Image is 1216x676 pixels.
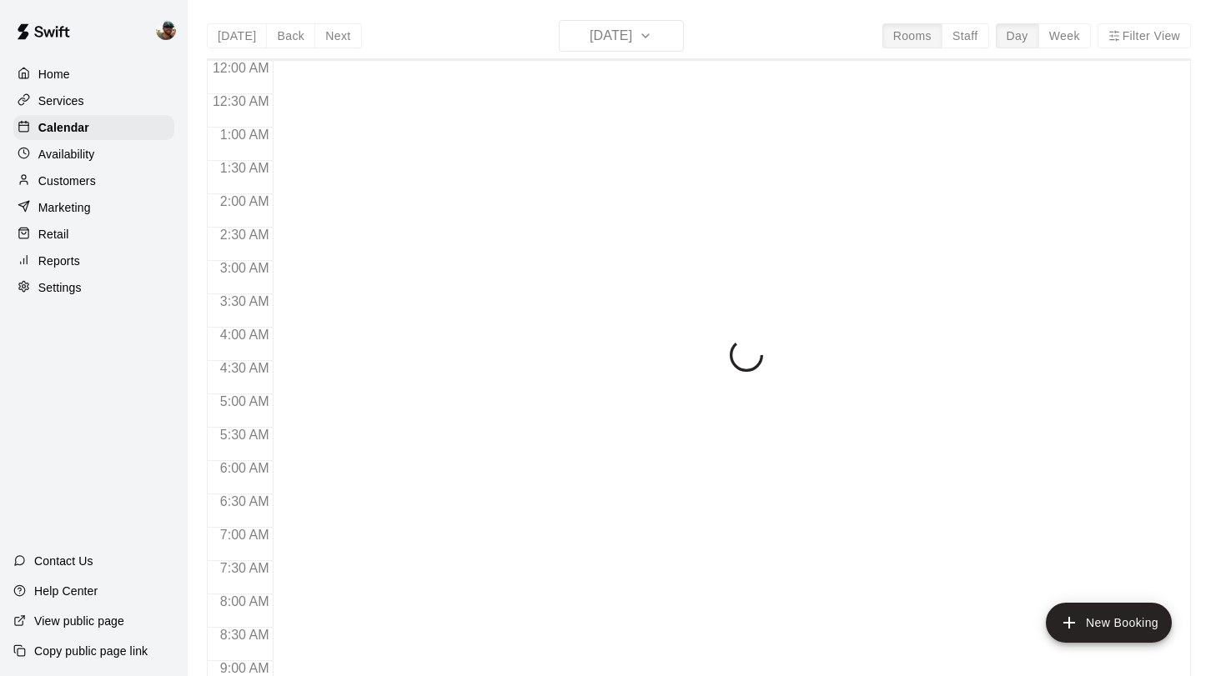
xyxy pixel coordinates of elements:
[38,66,70,83] p: Home
[216,261,274,275] span: 3:00 AM
[34,643,148,659] p: Copy public page link
[216,361,274,375] span: 4:30 AM
[216,428,274,442] span: 5:30 AM
[216,494,274,508] span: 6:30 AM
[216,594,274,608] span: 8:00 AM
[216,328,274,342] span: 4:00 AM
[13,115,174,140] a: Calendar
[38,93,84,109] p: Services
[34,553,93,569] p: Contact Us
[209,94,274,108] span: 12:30 AM
[38,253,80,269] p: Reports
[209,61,274,75] span: 12:00 AM
[216,628,274,642] span: 8:30 AM
[13,62,174,87] a: Home
[13,248,174,273] a: Reports
[38,279,82,296] p: Settings
[13,275,174,300] a: Settings
[13,168,174,193] a: Customers
[216,294,274,308] span: 3:30 AM
[216,528,274,542] span: 7:00 AM
[216,394,274,408] span: 5:00 AM
[216,461,274,475] span: 6:00 AM
[153,13,188,47] div: Ben Boykin
[216,161,274,175] span: 1:30 AM
[38,119,89,136] p: Calendar
[156,20,176,40] img: Ben Boykin
[38,173,96,189] p: Customers
[216,661,274,675] span: 9:00 AM
[13,222,174,247] a: Retail
[216,194,274,208] span: 2:00 AM
[13,88,174,113] a: Services
[1046,603,1172,643] button: add
[13,142,174,167] a: Availability
[13,195,174,220] a: Marketing
[216,228,274,242] span: 2:30 AM
[34,583,98,599] p: Help Center
[216,128,274,142] span: 1:00 AM
[38,199,91,216] p: Marketing
[216,561,274,575] span: 7:30 AM
[38,146,95,163] p: Availability
[34,613,124,629] p: View public page
[38,226,69,243] p: Retail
